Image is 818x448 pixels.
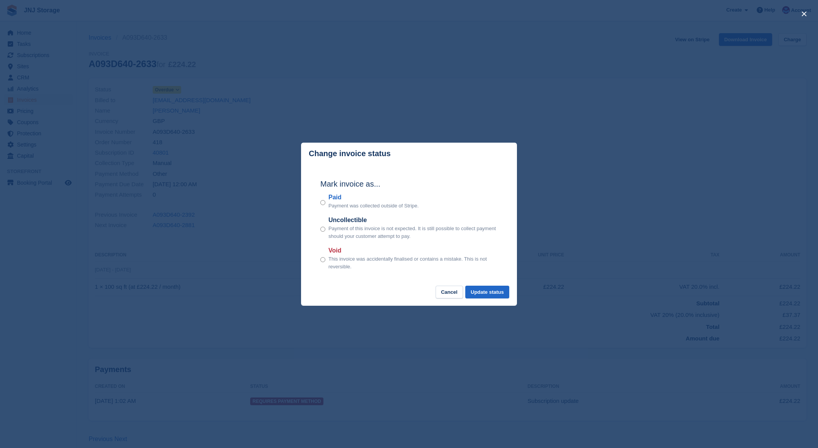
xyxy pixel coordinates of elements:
[436,286,463,298] button: Cancel
[465,286,509,298] button: Update status
[328,246,498,255] label: Void
[328,202,419,210] p: Payment was collected outside of Stripe.
[320,178,498,190] h2: Mark invoice as...
[328,193,419,202] label: Paid
[328,216,498,225] label: Uncollectible
[798,8,810,20] button: close
[328,255,498,270] p: This invoice was accidentally finalised or contains a mistake. This is not reversible.
[309,149,390,158] p: Change invoice status
[328,225,498,240] p: Payment of this invoice is not expected. It is still possible to collect payment should your cust...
